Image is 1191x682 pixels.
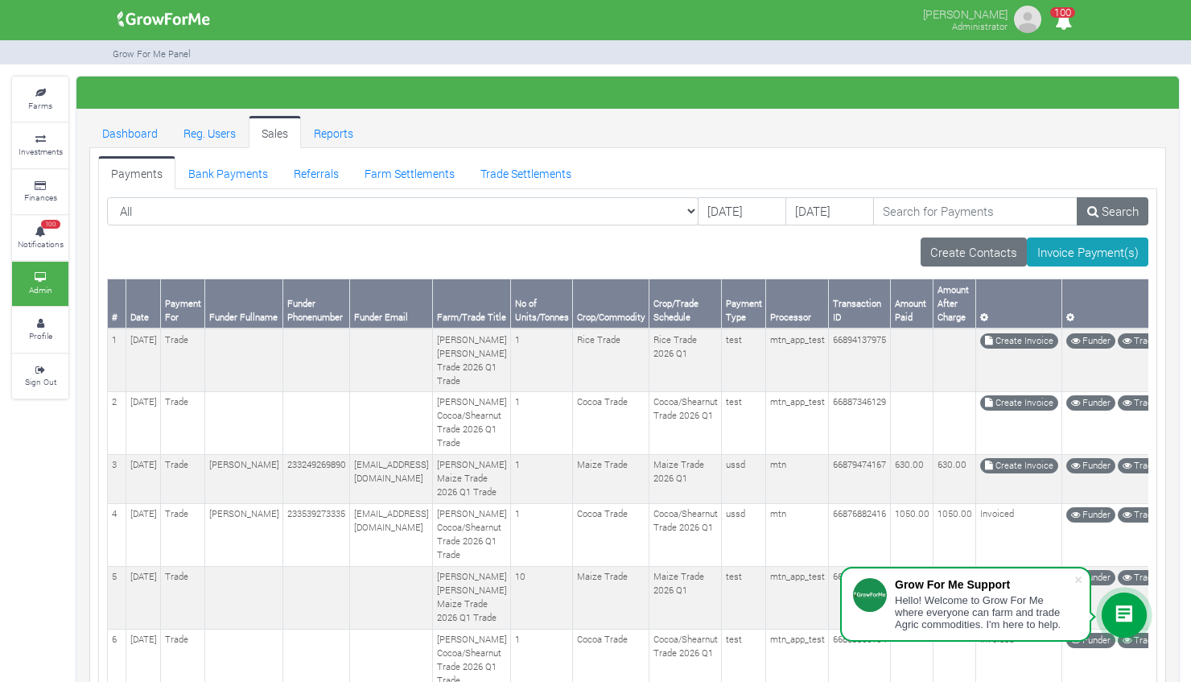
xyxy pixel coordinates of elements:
td: Trade [161,566,205,629]
td: [EMAIL_ADDRESS][DOMAIN_NAME] [350,454,433,503]
th: Crop/Commodity [573,279,649,329]
th: Crop/Trade Schedule [649,279,722,329]
td: 233539273335 [283,503,350,566]
a: Finances [12,170,68,214]
td: Trade [161,391,205,454]
th: Amount After Charge [933,279,976,329]
small: Administrator [952,20,1008,32]
a: Profile [12,308,68,352]
a: Reg. Users [171,116,249,148]
td: Rice Trade 2026 Q1 [649,329,722,391]
a: Sales [249,116,301,148]
td: Maize Trade 2026 Q1 [649,566,722,629]
td: 5 [108,566,126,629]
a: Create Invoice [980,395,1058,411]
td: [EMAIL_ADDRESS][DOMAIN_NAME] [350,503,433,566]
td: 1 [511,329,573,391]
td: 1 [511,391,573,454]
td: [PERSON_NAME] [PERSON_NAME] Maize Trade 2026 Q1 Trade [433,566,511,629]
th: Date [126,279,161,329]
a: Funder [1066,333,1115,349]
a: Trade [1118,395,1162,411]
a: Invoice Payment(s) [1027,238,1148,267]
td: 66879474167 [829,454,891,503]
th: Payment For [161,279,205,329]
span: 100 [41,220,60,229]
th: # [108,279,126,329]
td: [PERSON_NAME] Cocoa/Shearnut Trade 2026 Q1 Trade [433,503,511,566]
a: Farms [12,77,68,122]
td: 10 [511,566,573,629]
th: Transaction ID [829,279,891,329]
th: Processor [766,279,829,329]
td: [DATE] [126,454,161,503]
td: test [722,566,766,629]
a: Trade Settlements [468,156,584,188]
a: Trade [1118,458,1162,473]
td: ussd [722,454,766,503]
th: Funder Fullname [205,279,283,329]
small: Notifications [18,238,64,250]
td: Cocoa Trade [573,503,649,566]
td: 630.00 [891,454,933,503]
th: Payment Type [722,279,766,329]
td: Invoiced [976,503,1062,566]
td: Trade [161,503,205,566]
a: Search [1077,197,1148,226]
td: 1 [108,329,126,391]
td: Cocoa Trade [573,391,649,454]
a: Create Invoice [980,458,1058,473]
input: DD/MM/YYYY [698,197,786,226]
td: Trade [161,329,205,391]
small: Profile [29,330,52,341]
p: [PERSON_NAME] [923,3,1008,23]
i: Notifications [1048,3,1079,39]
a: 100 [1048,15,1079,31]
td: Cocoa/Shearnut Trade 2026 Q1 [649,503,722,566]
a: Trade [1118,507,1162,523]
td: [DATE] [126,391,161,454]
td: [PERSON_NAME] Cocoa/Shearnut Trade 2026 Q1 Trade [433,391,511,454]
a: Payments [98,156,175,188]
td: Maize Trade [573,454,649,503]
a: Investments [12,123,68,167]
div: Hello! Welcome to Grow For Me where everyone can farm and trade Agric commodities. I'm here to help. [895,594,1074,630]
td: mtn [766,503,829,566]
small: Sign Out [25,376,56,387]
a: 100 Notifications [12,216,68,260]
td: [PERSON_NAME] [PERSON_NAME] Trade 2026 Q1 Trade [433,329,511,391]
td: Maize Trade [573,566,649,629]
td: 66894137975 [829,329,891,391]
td: [PERSON_NAME] [205,503,283,566]
a: Trade [1118,333,1162,349]
td: ussd [722,503,766,566]
img: growforme image [112,3,216,35]
small: Farms [28,100,52,111]
td: 233249269890 [283,454,350,503]
div: Grow For Me Support [895,578,1074,591]
small: Admin [29,284,52,296]
th: Funder Email [350,279,433,329]
td: mtn [766,454,829,503]
td: 630.00 [933,454,976,503]
a: Sign Out [12,354,68,399]
td: 1050.00 [891,503,933,566]
td: Maize Trade 2026 Q1 [649,454,722,503]
td: 1 [511,454,573,503]
td: 3 [108,454,126,503]
a: Create Invoice [980,333,1058,349]
a: Funder [1066,395,1115,411]
a: Bank Payments [175,156,281,188]
input: DD/MM/YYYY [785,197,874,226]
td: [DATE] [126,503,161,566]
a: Funder [1066,507,1115,523]
th: Farm/Trade Title [433,279,511,329]
a: Trade [1118,570,1162,585]
th: Amount Paid [891,279,933,329]
td: test [722,329,766,391]
a: Create Contacts [921,238,1028,267]
td: mtn_app_test [766,329,829,391]
td: [PERSON_NAME] [205,454,283,503]
td: 1 [511,503,573,566]
img: growforme image [1012,3,1044,35]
